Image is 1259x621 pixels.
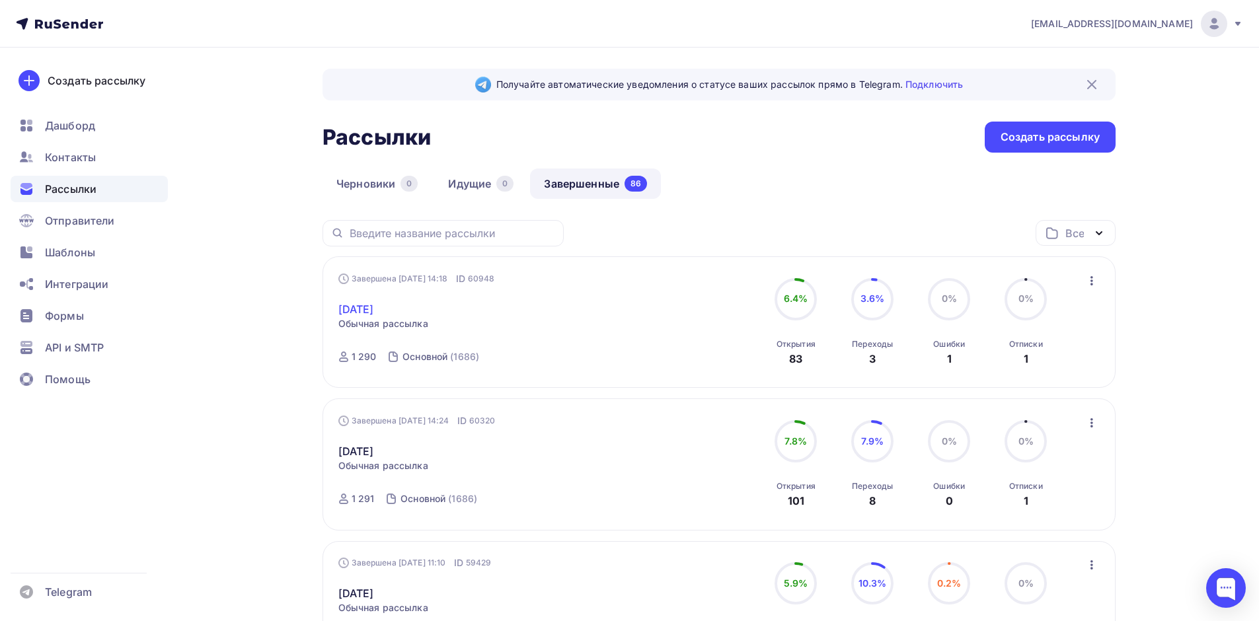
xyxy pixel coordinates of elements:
span: Рассылки [45,181,96,197]
span: 6.4% [784,293,808,304]
a: [DATE] [338,301,374,317]
input: Введите название рассылки [350,226,556,240]
a: Контакты [11,144,168,170]
span: Обычная рассылка [338,601,428,614]
span: 0% [942,293,957,304]
a: [EMAIL_ADDRESS][DOMAIN_NAME] [1031,11,1243,37]
div: Ошибки [933,481,965,492]
h2: Рассылки [323,124,431,151]
a: Дашборд [11,112,168,139]
div: Отписки [1009,339,1043,349]
span: 60320 [469,414,496,427]
span: 0% [1018,435,1034,447]
a: [DATE] [338,585,374,601]
div: 0 [946,493,953,509]
div: Завершена [DATE] 14:18 [338,272,495,285]
a: Шаблоны [11,239,168,266]
span: API и SMTP [45,340,104,355]
div: Создать рассылку [1001,129,1100,145]
span: Формы [45,308,84,324]
span: [EMAIL_ADDRESS][DOMAIN_NAME] [1031,17,1193,30]
a: Завершенные86 [530,168,661,199]
span: Шаблоны [45,244,95,260]
div: Открытия [777,339,816,349]
div: Завершена [DATE] 11:10 [338,556,492,569]
span: Telegram [45,584,92,600]
a: Рассылки [11,176,168,202]
span: 0% [1018,293,1034,304]
span: 7.8% [784,435,807,447]
div: Отписки [1009,481,1043,492]
div: Открытия [777,481,816,492]
span: Помощь [45,371,91,387]
div: 1 291 [352,492,375,505]
span: 3.6% [860,293,885,304]
a: Формы [11,303,168,329]
div: 1 [1024,351,1028,367]
div: 1 [1024,493,1028,509]
div: Все [1065,225,1084,241]
span: ID [457,414,467,427]
div: Создать рассылку [48,73,145,89]
div: Основной [402,350,447,363]
span: 5.9% [784,577,808,589]
div: Основной [401,492,445,505]
span: 0% [1018,577,1034,589]
a: Основной (1686) [399,488,478,509]
a: Черновики0 [323,168,432,199]
a: Идущие0 [434,168,527,199]
div: (1686) [448,492,477,505]
div: 0 [401,176,418,192]
div: Переходы [852,339,893,349]
span: Обычная рассылка [338,317,428,330]
span: 0.2% [937,577,962,589]
span: 10.3% [858,577,887,589]
a: Подключить [905,79,963,90]
span: Получайте автоматические уведомления о статусе ваших рассылок прямо в Telegram. [496,78,963,91]
span: ID [456,272,465,285]
span: Обычная рассылка [338,459,428,472]
div: 1 [947,351,952,367]
span: 60948 [468,272,495,285]
div: 83 [789,351,802,367]
span: 7.9% [861,435,884,447]
div: 101 [788,493,804,509]
div: 8 [869,493,876,509]
span: Отправители [45,213,115,229]
span: Контакты [45,149,96,165]
div: Переходы [852,481,893,492]
a: [DATE] [338,443,374,459]
a: Основной (1686) [401,346,480,367]
div: Ошибки [933,339,965,349]
div: (1686) [450,350,479,363]
div: 3 [869,351,876,367]
span: ID [454,556,463,569]
img: Telegram [475,77,491,92]
button: Все [1036,220,1116,246]
span: Интеграции [45,276,108,292]
div: Завершена [DATE] 14:24 [338,414,496,427]
span: Дашборд [45,118,95,133]
div: 1 290 [352,350,377,363]
span: 59429 [466,556,492,569]
div: 0 [496,176,514,192]
a: Отправители [11,207,168,234]
span: 0% [942,435,957,447]
div: 86 [625,176,647,192]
